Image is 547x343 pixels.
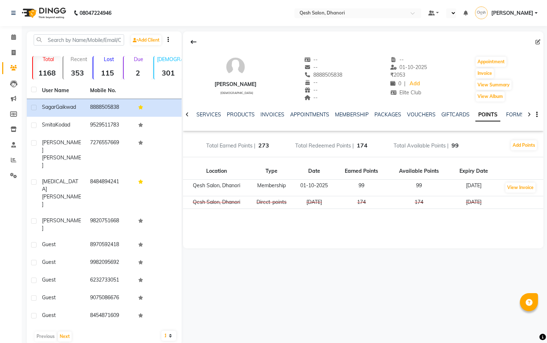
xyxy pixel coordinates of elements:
[335,180,388,196] td: 99
[475,7,488,19] img: Gagandeep Arora
[250,163,294,180] th: Type
[86,99,134,117] td: 8888505838
[125,56,152,63] p: Due
[304,79,318,86] span: --
[58,331,72,342] button: Next
[295,142,354,149] span: Total Redeemed Points |
[42,154,81,168] span: [PERSON_NAME]
[404,80,406,87] span: |
[38,82,86,99] th: User Name
[157,56,182,63] p: [DEMOGRAPHIC_DATA]
[154,68,182,77] strong: 301
[390,72,405,78] span: 2053
[42,276,56,283] span: guest
[390,56,404,63] span: --
[476,57,506,67] button: Appointment
[250,196,294,209] td: Direct-points
[42,259,56,265] span: guest
[304,94,318,101] span: --
[476,68,494,78] button: Invoice
[183,163,249,180] th: Location
[42,178,78,192] span: [MEDICAL_DATA]
[86,236,134,254] td: 8970592418
[220,91,253,95] span: [DEMOGRAPHIC_DATA]
[451,142,459,149] span: 99
[80,3,111,23] b: 08047224946
[357,142,368,149] span: 174
[511,140,537,150] button: Add Points
[390,89,421,96] span: Elite Club
[86,272,134,290] td: 6232733051
[183,180,249,196] td: Qesh Salon, Dhanori
[335,111,369,118] a: MEMBERSHIP
[290,111,329,118] a: APPOINTMENTS
[304,72,343,78] span: 8888505838
[225,56,246,78] img: avatar
[131,35,161,45] a: Add Client
[491,9,533,17] span: [PERSON_NAME]
[390,80,401,87] span: 0
[42,294,56,301] span: guest
[42,104,56,110] span: Sagar
[390,72,394,78] span: ₹
[42,121,55,128] span: Smita
[476,80,512,90] button: View Summary
[86,173,134,213] td: 8484894241
[250,180,294,196] td: Membership
[335,196,388,209] td: 174
[506,111,524,118] a: FORMS
[388,163,450,180] th: Available Points
[56,104,76,110] span: Gaikwad
[294,196,335,209] td: [DATE]
[304,56,318,63] span: --
[294,180,335,196] td: 01-10-2025
[86,82,134,99] th: Mobile No.
[390,64,427,70] span: 01-10-2025
[42,241,56,248] span: guest
[304,87,318,93] span: --
[96,56,122,63] p: Lost
[335,163,388,180] th: Earned Points
[394,142,449,149] span: Total Available Points |
[42,139,81,153] span: [PERSON_NAME]
[196,111,221,118] a: SERVICES
[124,68,152,77] strong: 2
[294,163,335,180] th: Date
[86,290,134,307] td: 9075086676
[36,56,61,63] p: Total
[475,108,500,121] a: POINTS
[450,196,497,209] td: [DATE]
[227,111,255,118] a: PRODUCTS
[441,111,470,118] a: GIFTCARDS
[86,134,134,173] td: 7276557669
[388,196,450,209] td: 174
[18,3,68,23] img: logo
[388,180,450,196] td: 99
[407,111,436,118] a: VOUCHERS
[408,79,421,89] a: Add
[186,35,201,49] div: Back to Client
[517,314,540,336] iframe: chat widget
[450,180,497,196] td: [DATE]
[206,142,255,149] span: Total Earned Points |
[505,183,535,193] button: View Invoice
[42,312,56,318] span: guest
[86,213,134,236] td: 9820751668
[93,68,122,77] strong: 115
[374,111,401,118] a: PACKAGES
[215,81,256,88] div: [PERSON_NAME]
[304,64,318,70] span: --
[258,142,269,149] span: 273
[55,121,70,128] span: Kodad
[66,56,92,63] p: Recent
[42,193,81,207] span: [PERSON_NAME]
[183,196,249,209] td: Qesh Salon, Dhanori
[33,68,61,77] strong: 1168
[86,117,134,134] td: 9529511783
[260,111,284,118] a: INVOICES
[476,91,505,102] button: View Album
[34,34,124,46] input: Search by Name/Mobile/Email/Code
[63,68,92,77] strong: 353
[86,254,134,272] td: 9982095692
[86,307,134,325] td: 8454871609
